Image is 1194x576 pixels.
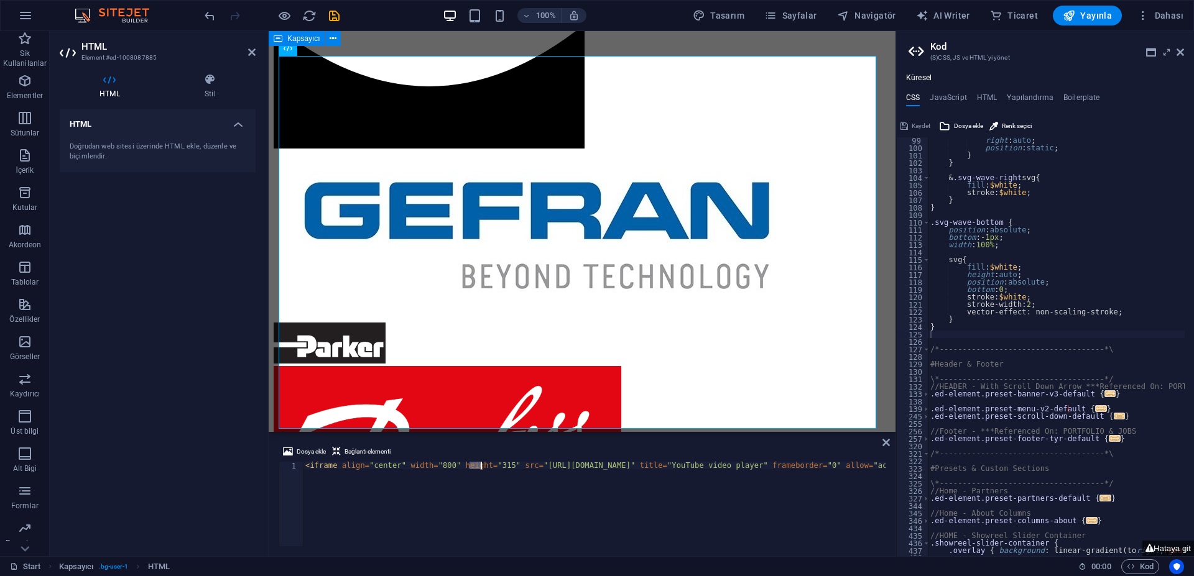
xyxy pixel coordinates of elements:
p: Akordeon [9,240,42,250]
div: 326 [897,487,929,495]
h4: Stil [165,73,256,99]
h4: CSS [906,93,920,107]
div: 123 [897,316,929,323]
h3: (S)CSS, JS ve HTML'yi yönet [930,52,1159,63]
p: Pazarlama [6,538,44,548]
button: Renk seçici [988,119,1034,134]
div: 437 [897,547,929,554]
button: 100% [517,8,562,23]
span: Seçmek için tıkla. Düzenlemek için çift tıkla [148,559,170,574]
p: Tablolar [11,277,39,287]
h4: HTML [60,73,165,99]
div: 122 [897,308,929,316]
button: Ticaret [985,6,1043,25]
h2: Kod [930,41,1184,52]
div: 346 [897,517,929,524]
div: 101 [897,152,929,159]
a: Seçimi iptal etmek için tıkla. Sayfaları açmak için çift tıkla [10,559,41,574]
div: 138 [897,398,929,405]
div: 324 [897,472,929,480]
div: 120 [897,293,929,301]
div: 125 [897,331,929,338]
div: 131 [897,375,929,383]
span: Renk seçici [1002,119,1032,134]
h4: HTML [977,93,997,107]
div: 345 [897,510,929,517]
div: 114 [897,249,929,256]
img: Editor Logo [72,8,165,23]
div: 327 [897,495,929,502]
p: Alt Bigi [13,464,37,473]
div: 245 [897,413,929,420]
button: Yayınla [1053,6,1122,25]
button: Dahası [1132,6,1188,25]
div: 257 [897,435,929,442]
span: Dosya ekle [954,119,983,134]
span: AI Writer [916,9,970,22]
span: ... [1086,517,1098,524]
div: 108 [897,204,929,211]
div: 325 [897,480,929,487]
p: Sütunlar [11,128,40,138]
div: 107 [897,196,929,204]
p: Kutular [12,203,38,213]
button: Dosya ekle [281,444,328,459]
div: 116 [897,263,929,271]
div: 106 [897,189,929,196]
div: 438 [897,554,929,562]
div: 128 [897,353,929,360]
p: İçerik [16,165,34,175]
span: . bg-user-1 [99,559,129,574]
span: Kod [1127,559,1154,574]
div: 99 [897,137,929,144]
p: Üst bilgi [11,426,39,436]
button: Bağlantı elementi [330,444,392,459]
button: Navigatör [832,6,901,25]
button: Ön izleme modundan çıkıp düzenlemeye devam etmek için buraya tıklayın [277,8,292,23]
span: ... [1100,495,1111,501]
h3: Element #ed-1008087885 [81,52,231,63]
div: 115 [897,256,929,263]
span: Bağlantı elementi [345,444,391,459]
button: save [326,8,341,23]
span: ... [1109,435,1121,442]
button: Dosya ekle [937,119,985,134]
p: Özellikler [9,314,40,324]
div: 139 [897,405,929,413]
p: Elementler [7,91,43,101]
button: undo [202,8,217,23]
nav: breadcrumb [59,559,170,574]
div: 102 [897,159,929,167]
span: Kapsayıcı [287,35,320,42]
div: 105 [897,181,929,189]
div: 113 [897,241,929,249]
div: 320 [897,442,929,450]
h4: HTML [60,109,256,132]
span: Tasarım [693,9,744,22]
div: 109 [897,211,929,219]
div: 321 [897,450,929,457]
button: Tasarım [688,6,749,25]
div: 256 [897,427,929,435]
span: Sayfalar [764,9,817,22]
div: 434 [897,524,929,532]
span: ... [1114,413,1125,419]
span: Seçmek için tıkla. Düzenlemek için çift tıkla [59,559,94,574]
p: Kaydırıcı [10,389,40,399]
div: 104 [897,174,929,181]
div: Doğrudan web sitesi üzerinde HTML ekle, düzenle ve biçimlendir. [70,142,246,162]
h4: Yapılandırma [1007,93,1053,107]
div: 133 [897,390,929,398]
div: 111 [897,226,929,234]
p: Görseller [10,352,40,362]
div: 130 [897,368,929,375]
button: Kod [1121,559,1159,574]
div: 119 [897,286,929,293]
h4: Boilerplate [1063,93,1100,107]
span: Yayınla [1063,9,1112,22]
div: 118 [897,278,929,286]
div: 132 [897,383,929,390]
div: 110 [897,219,929,226]
div: 323 [897,465,929,472]
i: Geri al: HTML'yi değiştir (Ctrl+Z) [203,9,217,23]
